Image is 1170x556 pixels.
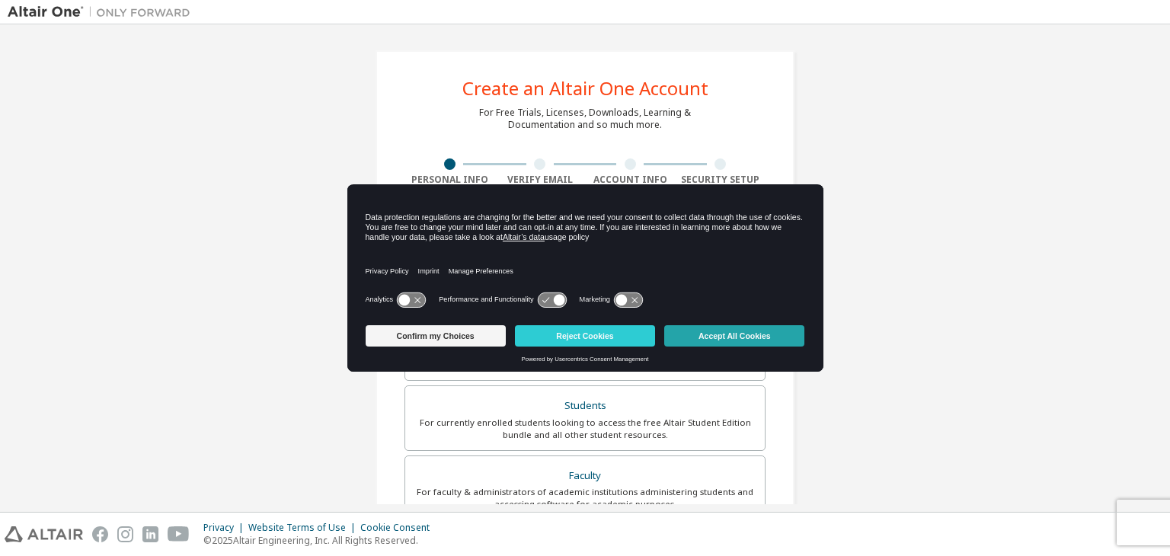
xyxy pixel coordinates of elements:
[142,526,158,542] img: linkedin.svg
[676,174,766,186] div: Security Setup
[404,174,495,186] div: Personal Info
[462,79,708,97] div: Create an Altair One Account
[8,5,198,20] img: Altair One
[168,526,190,542] img: youtube.svg
[117,526,133,542] img: instagram.svg
[479,107,691,131] div: For Free Trials, Licenses, Downloads, Learning & Documentation and so much more.
[203,534,439,547] p: © 2025 Altair Engineering, Inc. All Rights Reserved.
[248,522,360,534] div: Website Terms of Use
[585,174,676,186] div: Account Info
[5,526,83,542] img: altair_logo.svg
[414,417,756,441] div: For currently enrolled students looking to access the free Altair Student Edition bundle and all ...
[360,522,439,534] div: Cookie Consent
[92,526,108,542] img: facebook.svg
[414,395,756,417] div: Students
[414,486,756,510] div: For faculty & administrators of academic institutions administering students and accessing softwa...
[203,522,248,534] div: Privacy
[495,174,586,186] div: Verify Email
[414,465,756,487] div: Faculty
